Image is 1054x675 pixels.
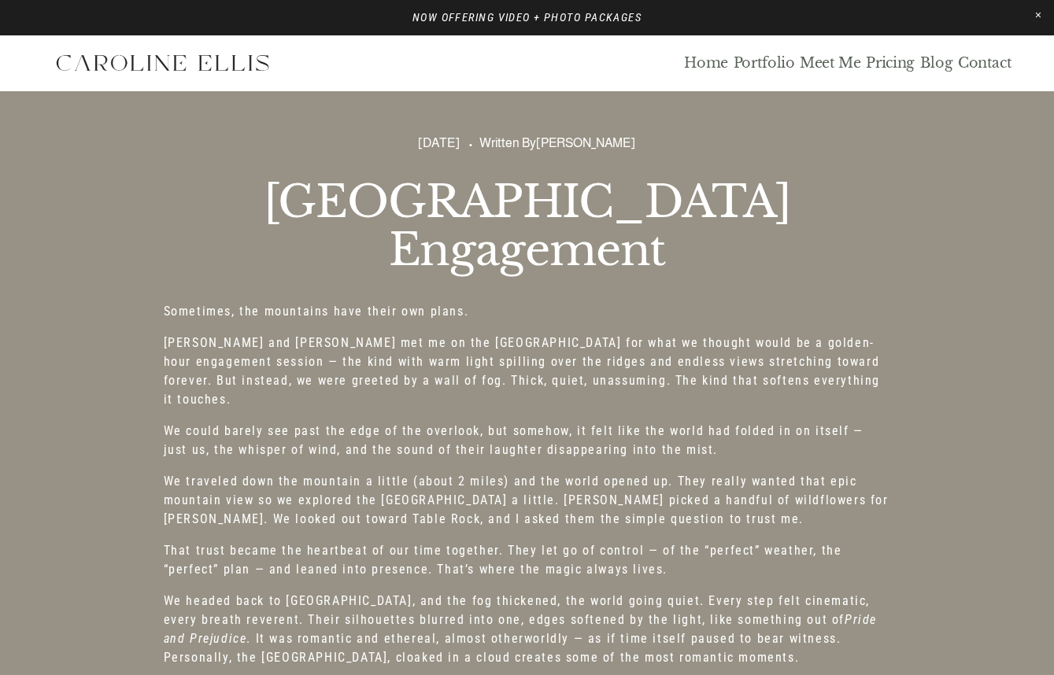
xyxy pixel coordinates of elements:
[164,472,891,529] p: We traveled down the mountain a little (about 2 miles) and the world opened up. They really wante...
[734,54,795,72] a: Portfolio
[164,334,891,409] p: [PERSON_NAME] and [PERSON_NAME] met me on the [GEOGRAPHIC_DATA] for what we thought would be a go...
[164,178,891,275] h1: [GEOGRAPHIC_DATA] Engagement
[866,54,915,72] a: Pricing
[920,54,953,72] a: Blog
[164,422,891,459] p: We could barely see past the edge of the overlook, but somehow, it felt like the world had folded...
[958,54,1012,72] a: Contact
[479,134,635,153] div: Written By
[418,136,460,149] span: [DATE]
[43,43,282,83] img: Western North Carolina Elopement Photographer
[164,592,891,667] p: We headed back to [GEOGRAPHIC_DATA], and the fog thickened, the world going quiet. Every step fel...
[164,541,891,579] p: That trust became the heartbeat of our time together. They let go of control — of the “perfect” w...
[800,54,861,72] a: Meet Me
[536,136,635,149] a: [PERSON_NAME]
[164,302,891,321] p: Sometimes, the mountains have their own plans.
[684,54,728,72] a: Home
